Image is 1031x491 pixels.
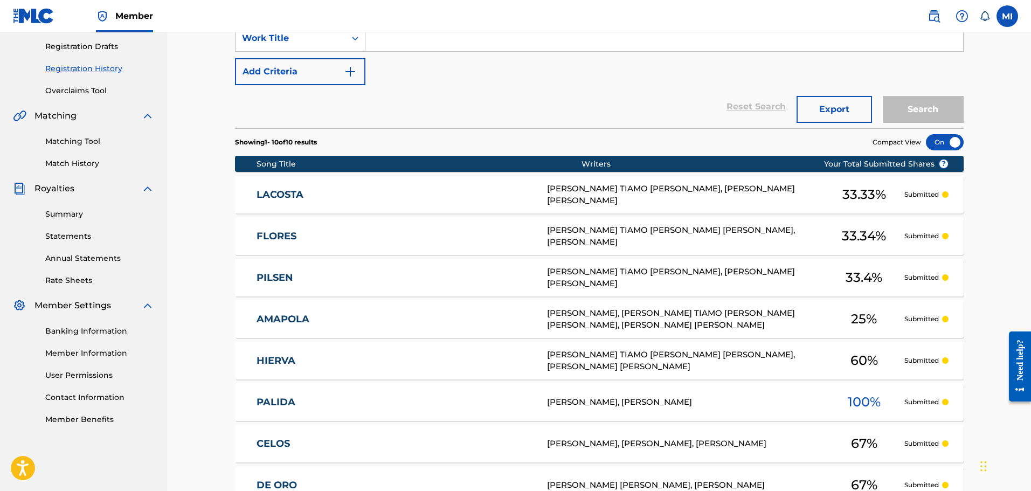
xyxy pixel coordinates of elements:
span: 100 % [848,392,881,412]
span: ? [939,160,948,168]
img: MLC Logo [13,8,54,24]
a: Matching Tool [45,136,154,147]
div: [PERSON_NAME] TIAMO [PERSON_NAME] [PERSON_NAME], [PERSON_NAME] [PERSON_NAME] [547,349,824,373]
span: Compact View [873,137,921,147]
div: [PERSON_NAME], [PERSON_NAME] TIAMO [PERSON_NAME] [PERSON_NAME], [PERSON_NAME] [PERSON_NAME] [547,307,824,331]
span: Your Total Submitted Shares [824,158,949,170]
button: Add Criteria [235,58,365,85]
a: Annual Statements [45,253,154,264]
div: Arrastrar [980,450,987,482]
span: 60 % [850,351,878,370]
p: Showing 1 - 10 of 10 results [235,137,317,147]
span: Matching [34,109,77,122]
p: Submitted [904,273,939,282]
a: User Permissions [45,370,154,381]
img: Member Settings [13,299,26,312]
img: expand [141,182,154,195]
a: Match History [45,158,154,169]
span: 33.4 % [846,268,882,287]
a: Rate Sheets [45,275,154,286]
p: Submitted [904,314,939,324]
a: Public Search [923,5,945,27]
p: Submitted [904,356,939,365]
span: 33.33 % [842,185,886,204]
span: Member [115,10,153,22]
img: Royalties [13,182,26,195]
a: FLORES [257,230,532,243]
span: 25 % [851,309,877,329]
form: Search Form [235,25,964,128]
p: Submitted [904,397,939,407]
iframe: Chat Widget [977,439,1031,491]
div: [PERSON_NAME], [PERSON_NAME], [PERSON_NAME] [547,438,824,450]
p: Submitted [904,190,939,199]
div: Writers [582,158,859,170]
img: expand [141,299,154,312]
a: PILSEN [257,272,532,284]
div: Notifications [979,11,990,22]
p: Submitted [904,231,939,241]
p: Submitted [904,439,939,448]
div: Help [951,5,973,27]
a: Registration Drafts [45,41,154,52]
img: expand [141,109,154,122]
img: help [956,10,968,23]
a: Overclaims Tool [45,85,154,96]
button: Export [797,96,872,123]
a: HIERVA [257,355,532,367]
div: Work Title [242,32,339,45]
span: 67 % [851,434,877,453]
div: [PERSON_NAME] TIAMO [PERSON_NAME], [PERSON_NAME] [PERSON_NAME] [547,183,824,207]
span: Royalties [34,182,74,195]
p: Submitted [904,480,939,490]
img: 9d2ae6d4665cec9f34b9.svg [344,65,357,78]
a: AMAPOLA [257,313,532,326]
img: Matching [13,109,26,122]
div: [PERSON_NAME], [PERSON_NAME] [547,396,824,409]
a: PALIDA [257,396,532,409]
span: Member Settings [34,299,111,312]
div: Song Title [257,158,582,170]
div: [PERSON_NAME] TIAMO [PERSON_NAME], [PERSON_NAME] [PERSON_NAME] [547,266,824,290]
a: Statements [45,231,154,242]
span: 33.34 % [842,226,886,246]
a: Member Information [45,348,154,359]
iframe: Resource Center [1001,323,1031,410]
a: Contact Information [45,392,154,403]
img: Top Rightsholder [96,10,109,23]
a: Registration History [45,63,154,74]
div: [PERSON_NAME] TIAMO [PERSON_NAME] [PERSON_NAME], [PERSON_NAME] [547,224,824,248]
a: Banking Information [45,326,154,337]
a: Member Benefits [45,414,154,425]
a: Summary [45,209,154,220]
img: search [928,10,940,23]
div: Widget de chat [977,439,1031,491]
a: LACOSTA [257,189,532,201]
a: CELOS [257,438,532,450]
div: User Menu [997,5,1018,27]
